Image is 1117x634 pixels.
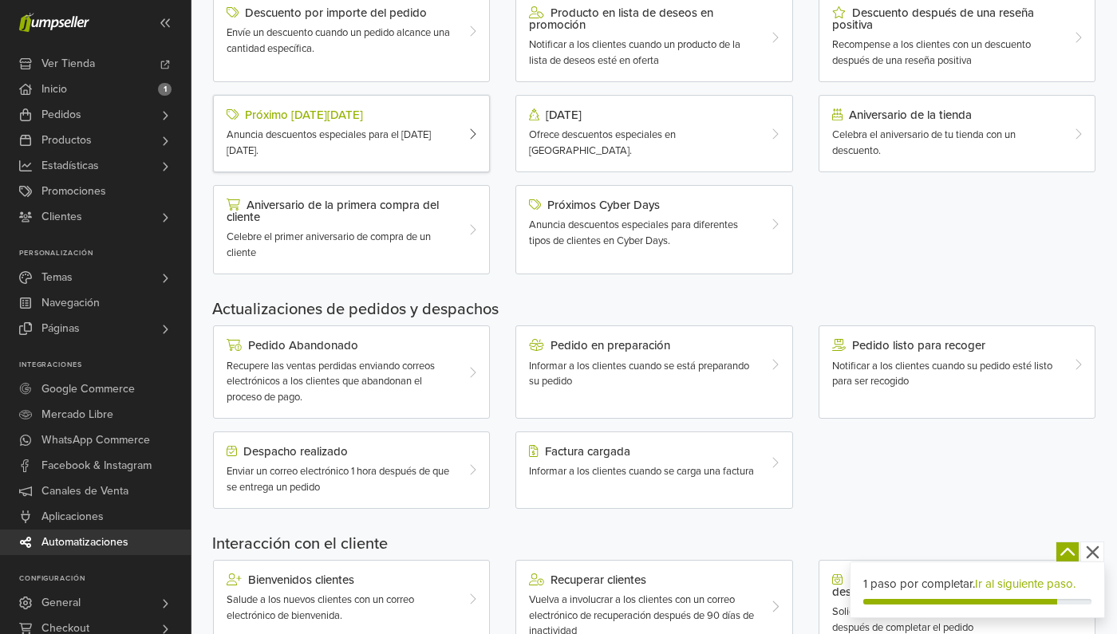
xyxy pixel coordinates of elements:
span: Productos [41,128,92,153]
span: Canales de Venta [41,478,128,504]
span: Google Commerce [41,376,135,402]
span: Celebre el primer aniversario de compra de un cliente [227,230,431,259]
span: Recompense a los clientes con un descuento después de una reseña positiva [832,38,1031,67]
div: Pedido Abandonado [227,339,454,352]
span: Informar a los clientes cuando se está preparando su pedido [529,360,749,388]
span: Facebook & Instagram [41,453,152,478]
span: Inicio [41,77,67,102]
span: Clientes [41,204,82,230]
span: Anuncia descuentos especiales para diferentes tipos de clientes en Cyber Days. [529,219,738,247]
div: Aniversario de la tienda [832,108,1060,121]
span: Notificar a los clientes cuando su pedido esté listo para ser recogido [832,360,1052,388]
span: Salude a los nuevos clientes con un correo electrónico de bienvenida. [227,593,414,622]
div: Recuperar clientes [529,573,756,586]
span: Ver Tienda [41,51,95,77]
div: Descuento por importe del pedido [227,6,454,19]
div: Próximos Cyber Days [529,199,756,211]
p: Configuración [19,574,191,584]
div: Factura cargada [529,445,756,458]
div: [DATE] [529,108,756,121]
span: Celebra el aniversario de tu tienda con un descuento. [832,128,1016,157]
a: Ir al siguiente paso. [975,577,1076,591]
span: Notificar a los clientes cuando un producto de la lista de deseos esté en oferta [529,38,740,67]
span: Ofrece descuentos especiales en [GEOGRAPHIC_DATA]. [529,128,676,157]
div: Aniversario de la primera compra del cliente [227,199,454,223]
span: Recupere las ventas perdidas enviando correos electrónicos a los clientes que abandonan el proces... [227,360,435,404]
span: Navegación [41,290,100,316]
span: Promociones [41,179,106,204]
p: Personalización [19,249,191,258]
div: 1 paso por completar. [863,575,1091,593]
p: Integraciones [19,360,191,370]
span: Informar a los clientes cuando se carga una factura [529,465,754,478]
span: General [41,590,81,616]
span: WhatsApp Commerce [41,427,150,453]
h5: Interacción con el cliente [212,534,1096,553]
span: Automatizaciones [41,530,128,555]
div: Descuento después de una reseña positiva [832,6,1060,31]
span: Aplicaciones [41,504,104,530]
span: Estadísticas [41,153,99,179]
span: Solicitar una revisión del producto 24 horas después de completar el pedido [832,605,1023,634]
span: 1 [158,83,172,96]
span: Enviar un correo electrónico 1 hora después de que se entrega un pedido [227,465,449,494]
div: Pedido listo para recoger [832,339,1060,352]
div: Pedido en preparación [529,339,756,352]
div: Bienvenidos clientes [227,573,454,586]
div: Despacho realizado [227,445,454,458]
span: Anuncia descuentos especiales para el [DATE][DATE]. [227,128,431,157]
span: Pedidos [41,102,81,128]
div: Producto en lista de deseos en promoción [529,6,756,31]
div: Revisión del producto después del despacho [832,573,1060,598]
span: Páginas [41,316,80,341]
span: Temas [41,265,73,290]
span: Envíe un descuento cuando un pedido alcance una cantidad específica. [227,26,450,55]
div: Próximo [DATE][DATE] [227,108,454,121]
h5: Actualizaciones de pedidos y despachos [212,300,1096,319]
span: Mercado Libre [41,402,113,427]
